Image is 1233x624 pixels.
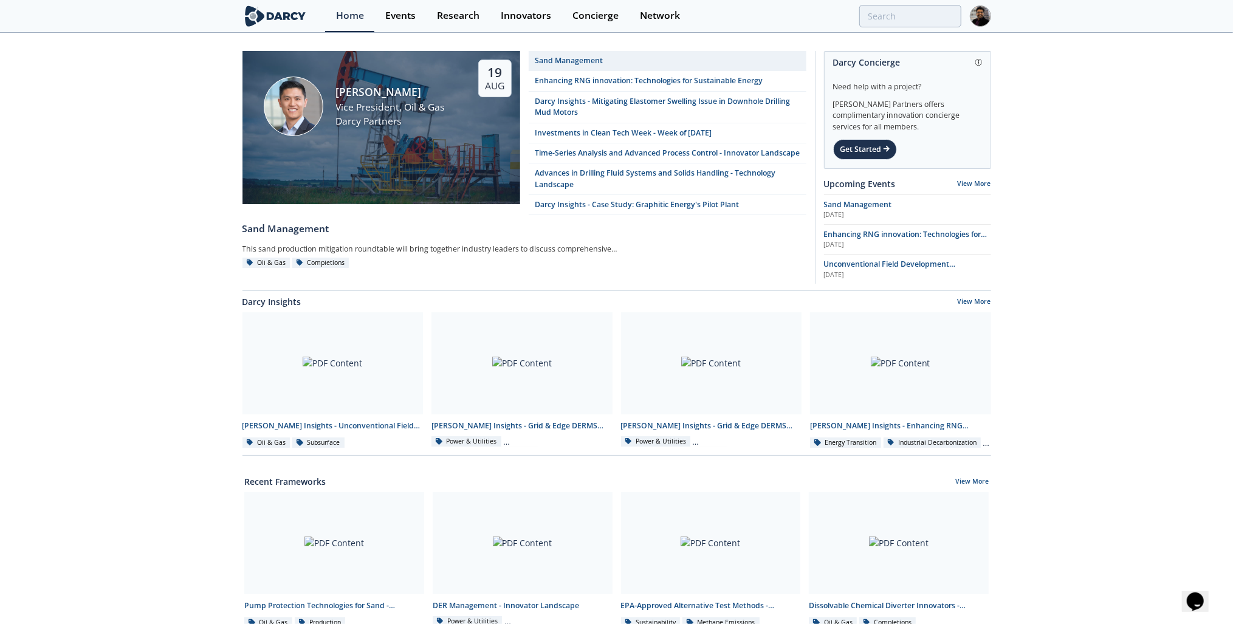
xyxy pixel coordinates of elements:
div: Home [336,11,364,21]
a: Sand Management [242,215,806,236]
div: Dissolvable Chemical Diverter Innovators - Innovator Landscape [809,600,989,611]
div: [PERSON_NAME] Insights - Unconventional Field Development Optimization through Geochemical Finger... [242,420,424,431]
div: [PERSON_NAME] Insights - Enhancing RNG innovation [810,420,991,431]
a: View More [958,179,991,188]
div: [PERSON_NAME] Partners offers complimentary innovation concierge services for all members. [833,92,982,132]
a: Darcy Insights - Case Study: Graphitic Energy's Pilot Plant [529,195,806,215]
iframe: chat widget [1182,575,1221,612]
a: Ron Sasaki [PERSON_NAME] Vice President, Oil & Gas Darcy Partners 19 Aug [242,51,520,215]
div: Power & Utilities [431,436,501,447]
div: Darcy Concierge [833,52,982,73]
div: Vice President, Oil & Gas [336,100,445,115]
img: information.svg [975,59,982,66]
a: Advances in Drilling Fluid Systems and Solids Handling - Technology Landscape [529,163,806,195]
img: Ron Sasaki [264,77,323,136]
img: Profile [970,5,991,27]
div: Industrial Decarbonization [884,437,981,448]
div: [DATE] [824,270,991,280]
a: Enhancing RNG innovation: Technologies for Sustainable Energy [DATE] [824,229,991,250]
a: Enhancing RNG innovation: Technologies for Sustainable Energy [529,71,806,91]
div: Pump Protection Technologies for Sand - Innovator Shortlist [244,600,424,611]
a: View More [955,477,989,488]
div: [PERSON_NAME] [336,84,445,100]
img: logo-wide.svg [242,5,309,27]
div: Sand Management [535,55,603,66]
div: Oil & Gas [242,437,290,448]
a: Sand Management [529,51,806,71]
div: Oil & Gas [242,258,290,269]
a: Darcy Insights [242,295,301,308]
span: Enhancing RNG innovation: Technologies for Sustainable Energy [824,229,987,250]
a: Investments in Clean Tech Week - Week of [DATE] [529,123,806,143]
div: Subsurface [292,437,345,448]
div: Network [640,11,680,21]
a: Recent Frameworks [244,475,326,488]
div: [PERSON_NAME] Insights - Grid & Edge DERMS Consolidated Deck [621,420,802,431]
div: Research [437,11,479,21]
div: Need help with a project? [833,73,982,92]
div: DER Management - Innovator Landscape [433,600,613,611]
div: Energy Transition [810,437,881,448]
div: Concierge [572,11,619,21]
a: PDF Content [PERSON_NAME] Insights - Grid & Edge DERMS Consolidated Deck Power & Utilities [617,312,806,449]
a: Upcoming Events [824,177,896,190]
a: Time-Series Analysis and Advanced Process Control - Innovator Landscape [529,143,806,163]
div: Sand Management [242,222,806,236]
div: 19 [485,64,504,80]
a: PDF Content [PERSON_NAME] Insights - Unconventional Field Development Optimization through Geoche... [238,312,428,449]
span: Sand Management [824,199,892,210]
span: Unconventional Field Development Optimization through Geochemical Fingerprinting Technology [824,259,956,292]
input: Advanced Search [859,5,961,27]
a: Unconventional Field Development Optimization through Geochemical Fingerprinting Technology [DATE] [824,259,991,279]
div: Enhancing RNG innovation: Technologies for Sustainable Energy [535,75,763,86]
div: EPA-Approved Alternative Test Methods - Innovator Comparison [621,600,801,611]
div: Innovators [501,11,551,21]
div: [DATE] [824,210,991,220]
a: PDF Content [PERSON_NAME] Insights - Enhancing RNG innovation Energy Transition Industrial Decarb... [806,312,995,449]
a: View More [958,297,991,308]
div: Aug [485,80,504,92]
div: [DATE] [824,240,991,250]
a: PDF Content [PERSON_NAME] Insights - Grid & Edge DERMS Integration Power & Utilities [427,312,617,449]
a: Darcy Insights - Mitigating Elastomer Swelling Issue in Downhole Drilling Mud Motors [529,92,806,123]
div: This sand production mitigation roundtable will bring together industry leaders to discuss compre... [242,241,651,258]
div: Events [385,11,416,21]
div: Get Started [833,139,897,160]
div: [PERSON_NAME] Insights - Grid & Edge DERMS Integration [431,420,613,431]
div: Completions [292,258,349,269]
div: Power & Utilities [621,436,691,447]
div: Darcy Partners [336,114,445,129]
a: Sand Management [DATE] [824,199,991,220]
